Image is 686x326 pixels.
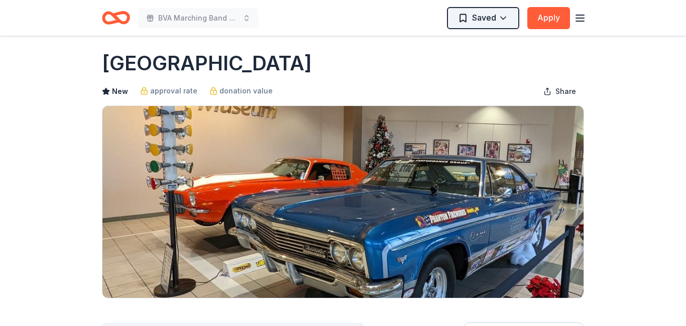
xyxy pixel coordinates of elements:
[527,7,570,29] button: Apply
[102,106,584,298] img: Image for AACA Museum
[102,49,312,77] h1: [GEOGRAPHIC_DATA]
[472,11,496,24] span: Saved
[219,85,273,97] span: donation value
[112,85,128,97] span: New
[140,85,197,97] a: approval rate
[138,8,259,28] button: BVA Marching Band Purse Bash
[447,7,519,29] button: Saved
[209,85,273,97] a: donation value
[158,12,239,24] span: BVA Marching Band Purse Bash
[102,6,130,30] a: Home
[555,85,576,97] span: Share
[150,85,197,97] span: approval rate
[535,81,584,101] button: Share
